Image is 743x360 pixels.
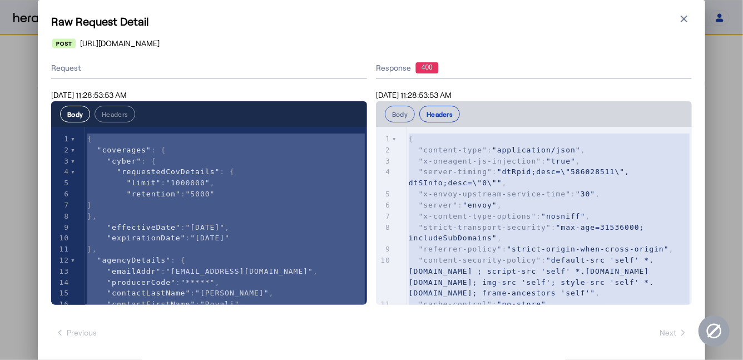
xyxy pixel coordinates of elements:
span: [URL][DOMAIN_NAME] [80,38,160,49]
span: "[DATE]" [186,223,225,231]
div: 11 [51,244,71,255]
span: "agencyDetails" [97,256,171,264]
div: 10 [376,255,392,266]
span: "1000000" [166,179,210,187]
span: "30" [576,190,595,198]
button: Next [655,323,692,343]
button: Headers [95,106,135,122]
div: 6 [51,189,71,200]
button: Body [385,106,415,122]
span: "producerCode" [107,278,176,287]
h1: Raw Request Detail [51,13,692,29]
span: : [87,234,230,242]
span: : , [409,146,586,154]
div: 8 [51,211,71,222]
text: 400 [422,63,433,71]
span: { [87,135,92,143]
div: 7 [51,200,71,211]
span: : , [87,278,220,287]
span: [DATE] 11:28:53:53 AM [51,90,127,100]
div: 1 [376,134,392,145]
div: 8 [376,222,392,233]
span: "envoy" [463,201,497,209]
span: : , [409,212,591,220]
div: 14 [51,277,71,288]
div: 13 [51,266,71,277]
span: : , [87,267,318,275]
span: "application/json" [492,146,581,154]
div: 9 [51,222,71,233]
span: }, [87,245,97,253]
span: : , [409,256,654,297]
span: "[PERSON_NAME]" [195,289,269,297]
div: 4 [376,166,392,177]
span: "strict-origin-when-cross-origin" [507,245,669,253]
span: "dtRpid;desc=\"586028511\", dtSInfo;desc=\"0\"" [409,167,635,187]
span: : { [87,167,235,176]
span: : { [87,157,156,165]
span: "cache-control" [419,300,492,308]
span: "content-type" [419,146,488,154]
span: : [87,300,240,308]
span: "content-security-policy" [419,256,542,264]
span: [DATE] 11:28:53:53 AM [376,90,452,100]
span: "retention" [127,190,181,198]
span: : , [409,190,600,198]
button: Headers [419,106,460,122]
span: : { [87,146,166,154]
span: "strict-transport-security" [419,223,551,231]
div: 11 [376,299,392,310]
span: { [409,135,414,143]
span: "true" [546,157,576,165]
div: 15 [51,288,71,299]
span: "referrer-policy" [419,245,502,253]
span: : , [409,157,581,165]
span: "x-content-type-options" [419,212,537,220]
span: "cyber" [107,157,141,165]
span: : , [409,201,502,209]
span: "contactLastName" [107,289,190,297]
span: : { [87,256,186,264]
span: Next [660,327,687,338]
div: 9 [376,244,392,255]
div: 2 [51,145,71,156]
div: 4 [51,166,71,177]
span: "server" [419,201,458,209]
span: : , [87,289,274,297]
span: "limit" [127,179,161,187]
div: 5 [376,189,392,200]
span: "nosniff" [541,212,585,220]
span: : , [409,300,551,308]
div: 1 [51,134,71,145]
span: "5000" [186,190,215,198]
div: 16 [51,299,71,310]
span: : , [409,245,674,253]
span: : [87,190,215,198]
div: 3 [376,156,392,167]
span: : , [87,179,215,187]
span: Previous [56,327,97,338]
div: 2 [376,145,392,156]
span: : , [409,167,635,187]
span: "x-envoy-upstream-service-time" [419,190,571,198]
div: Response [376,62,692,73]
span: "[EMAIL_ADDRESS][DOMAIN_NAME]" [166,267,313,275]
span: }, [87,212,97,220]
span: "x-oneagent-js-injection" [419,157,542,165]
span: : , [409,223,650,243]
span: "no-store" [497,300,546,308]
div: 7 [376,211,392,222]
span: "server-timing" [419,167,492,176]
div: 6 [376,200,392,211]
span: "coverages" [97,146,151,154]
button: Previous [51,323,101,343]
span: "contactFirstName" [107,300,195,308]
div: 5 [51,177,71,189]
div: 10 [51,233,71,244]
div: Request [51,58,367,79]
span: "effectiveDate" [107,223,180,231]
span: } [87,201,92,209]
span: "[DATE]" [190,234,230,242]
span: "expirationDate" [107,234,185,242]
button: Body [60,106,90,122]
